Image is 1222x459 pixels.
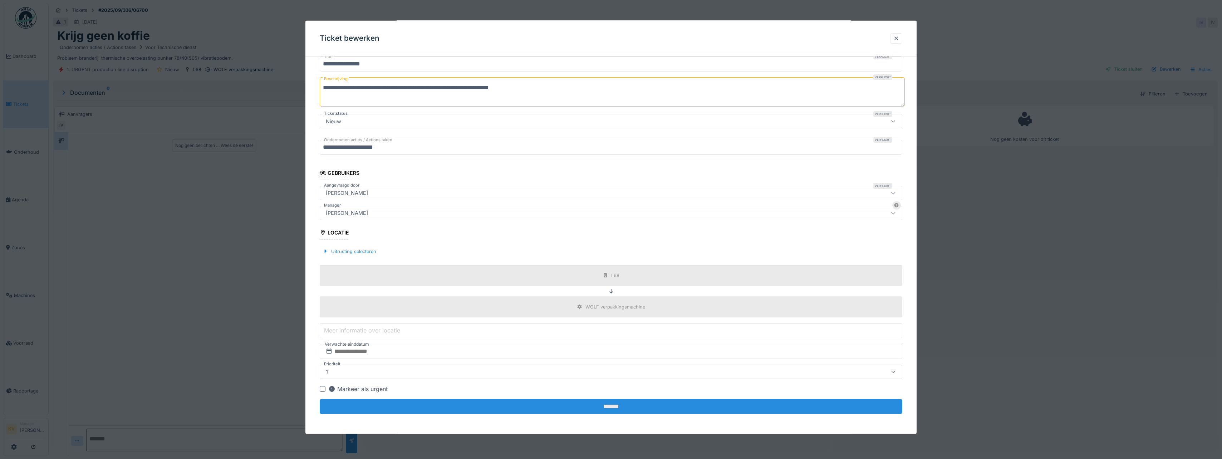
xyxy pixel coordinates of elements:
[320,227,349,239] div: Locatie
[323,117,344,125] div: Nieuw
[873,111,892,117] div: Verplicht
[873,54,892,59] div: Verplicht
[585,303,645,310] div: WOLF verpakkingsmachine
[323,361,342,367] label: Prioriteit
[323,202,342,208] label: Manager
[611,272,619,279] div: L68
[323,74,349,83] label: Beschrijving
[320,168,359,180] div: Gebruikers
[323,326,402,335] label: Meer informatie over locatie
[324,340,370,348] label: Verwachte einddatum
[873,183,892,188] div: Verplicht
[873,74,892,80] div: Verplicht
[323,189,371,197] div: [PERSON_NAME]
[323,209,371,217] div: [PERSON_NAME]
[320,246,379,256] div: Uitrusting selecteren
[873,137,892,143] div: Verplicht
[323,54,334,60] label: Titel
[323,137,394,143] label: Ondernomen acties / Actions taken
[323,182,361,188] label: Aangevraagd door
[320,34,379,43] h3: Ticket bewerken
[328,385,388,393] div: Markeer als urgent
[323,110,349,117] label: Ticketstatus
[323,368,331,376] div: 1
